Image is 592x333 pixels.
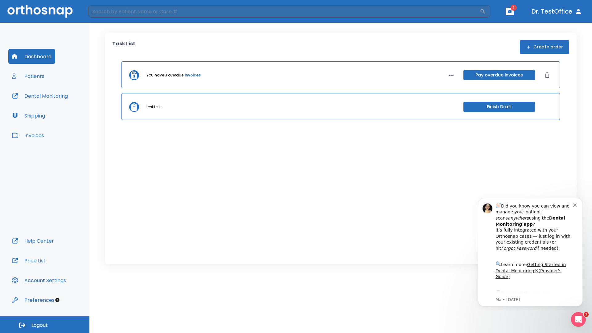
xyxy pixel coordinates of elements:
[8,108,49,123] button: Shipping
[27,98,82,109] a: App Store
[529,6,585,17] button: Dr. TestOffice
[185,72,201,78] a: invoices
[146,104,161,110] p: test test
[511,5,517,11] span: 1
[112,40,135,54] p: Task List
[105,10,109,14] button: Dismiss notification
[8,293,58,307] button: Preferences
[8,273,70,288] button: Account Settings
[8,233,58,248] button: Help Center
[8,253,49,268] button: Price List
[88,5,480,18] input: Search by Patient Name or Case #
[8,69,48,84] button: Patients
[469,192,592,310] iframe: Intercom notifications message
[55,297,60,303] div: Tooltip anchor
[584,312,589,317] span: 1
[571,312,586,327] iframe: Intercom live chat
[542,70,552,80] button: Dismiss
[27,105,105,110] p: Message from Ma, sent 5w ago
[7,5,73,18] img: Orthosnap
[463,102,535,112] button: Finish Draft
[31,322,48,329] span: Logout
[8,88,72,103] button: Dental Monitoring
[27,97,105,128] div: Download the app: | ​ Let us know if you need help getting started!
[8,49,55,64] button: Dashboard
[146,72,183,78] p: You have 3 overdue
[463,70,535,80] button: Pay overdue invoices
[520,40,569,54] button: Create order
[8,128,48,143] button: Invoices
